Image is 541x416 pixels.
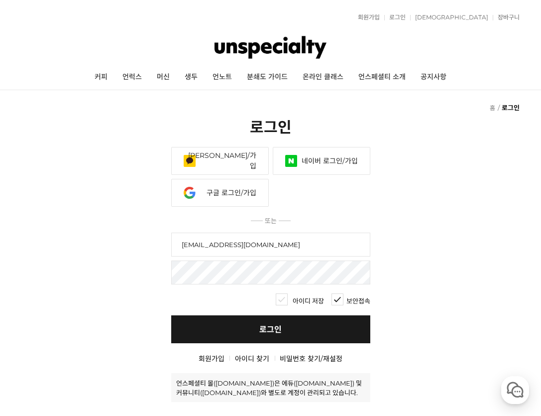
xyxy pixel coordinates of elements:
[171,315,370,343] a: 로그인
[353,14,380,20] a: 회원가입
[239,65,295,90] a: 분쇄도 가이드
[410,14,488,20] a: [DEMOGRAPHIC_DATA]
[493,14,520,20] a: 장바구니
[171,179,269,207] a: 구글 로그인/가입
[115,65,149,90] a: 언럭스
[273,147,370,175] a: 네이버 로그인/가입
[128,316,191,341] a: 설정
[280,354,342,363] a: 비밀번호 찾기/재설정
[171,233,370,257] input: 이메일
[149,65,177,90] a: 머신
[384,14,406,20] a: 로그인
[293,296,324,305] label: 아이디 저장
[351,65,413,90] a: 언스페셜티 소개
[31,331,37,339] span: 홈
[413,65,454,90] a: 공지사항
[21,115,519,137] h2: 로그인
[235,354,269,363] a: 아이디 찾기
[87,65,115,90] a: 커피
[177,65,205,90] a: 생두
[171,233,370,261] label: 아이디 또는 이메일
[295,65,351,90] a: 온라인 클래스
[346,296,370,305] label: 보안접속
[199,354,224,363] a: 회원가입
[171,147,269,175] a: [PERSON_NAME]/가입
[502,104,520,112] strong: 로그인
[66,316,128,341] a: 대화
[154,331,166,339] span: 설정
[215,32,326,62] img: 언스페셜티 몰
[205,65,239,90] a: 언노트
[497,100,520,115] li: 현재 위치
[490,104,495,112] a: 홈
[91,331,103,339] span: 대화
[171,261,370,288] label: 비밀번호
[176,378,365,397] div: 언스페셜티 몰([DOMAIN_NAME])은 에듀([DOMAIN_NAME]) 및 커뮤니티([DOMAIN_NAME])와 별도로 계정이 관리되고 있습니다.
[3,316,66,341] a: 홈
